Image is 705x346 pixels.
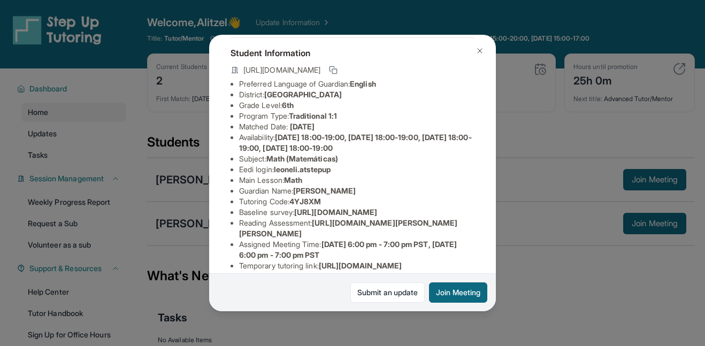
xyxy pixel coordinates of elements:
li: Preferred Language of Guardian: [239,79,474,89]
li: Program Type: [239,111,474,121]
li: Baseline survey : [239,207,474,218]
span: [URL][DOMAIN_NAME] [319,261,402,270]
li: Reading Assessment : [239,218,474,239]
li: Guardian Name : [239,186,474,196]
button: Join Meeting [429,282,487,303]
span: [PERSON_NAME] [293,186,356,195]
span: 4YJ8XM [289,197,321,206]
img: Close Icon [476,47,484,55]
li: Temporary tutoring link : [239,260,474,271]
span: [URL][DOMAIN_NAME][PERSON_NAME][PERSON_NAME] [239,218,458,238]
span: Math [284,175,302,184]
li: Assigned Meeting Time : [239,239,474,260]
li: Tutoring Code : [239,196,474,207]
span: [GEOGRAPHIC_DATA] [264,90,342,99]
li: Student end-of-year survey : [239,271,474,282]
button: Copy link [327,64,340,76]
span: 6th [282,101,294,110]
span: [URL][DOMAIN_NAME] [294,207,377,217]
span: [DATE] [290,122,315,131]
span: [DATE] 18:00-19:00, [DATE] 18:00-19:00, [DATE] 18:00-19:00, [DATE] 18:00-19:00 [239,133,472,152]
span: Traditional 1:1 [289,111,337,120]
li: Grade Level: [239,100,474,111]
h4: Student Information [231,47,474,59]
span: [DATE] 6:00 pm - 7:00 pm PST, [DATE] 6:00 pm - 7:00 pm PST [239,240,457,259]
span: English [350,79,376,88]
span: leoneli.atstepup [274,165,331,174]
li: Availability: [239,132,474,153]
a: Submit an update [350,282,425,303]
li: Main Lesson : [239,175,474,186]
li: Matched Date: [239,121,474,132]
span: [URL][DOMAIN_NAME] [243,65,320,75]
span: Math (Matemáticas) [266,154,338,163]
li: Eedi login : [239,164,474,175]
li: District: [239,89,474,100]
li: Subject : [239,153,474,164]
span: [URL][DOMAIN_NAME] [335,272,418,281]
